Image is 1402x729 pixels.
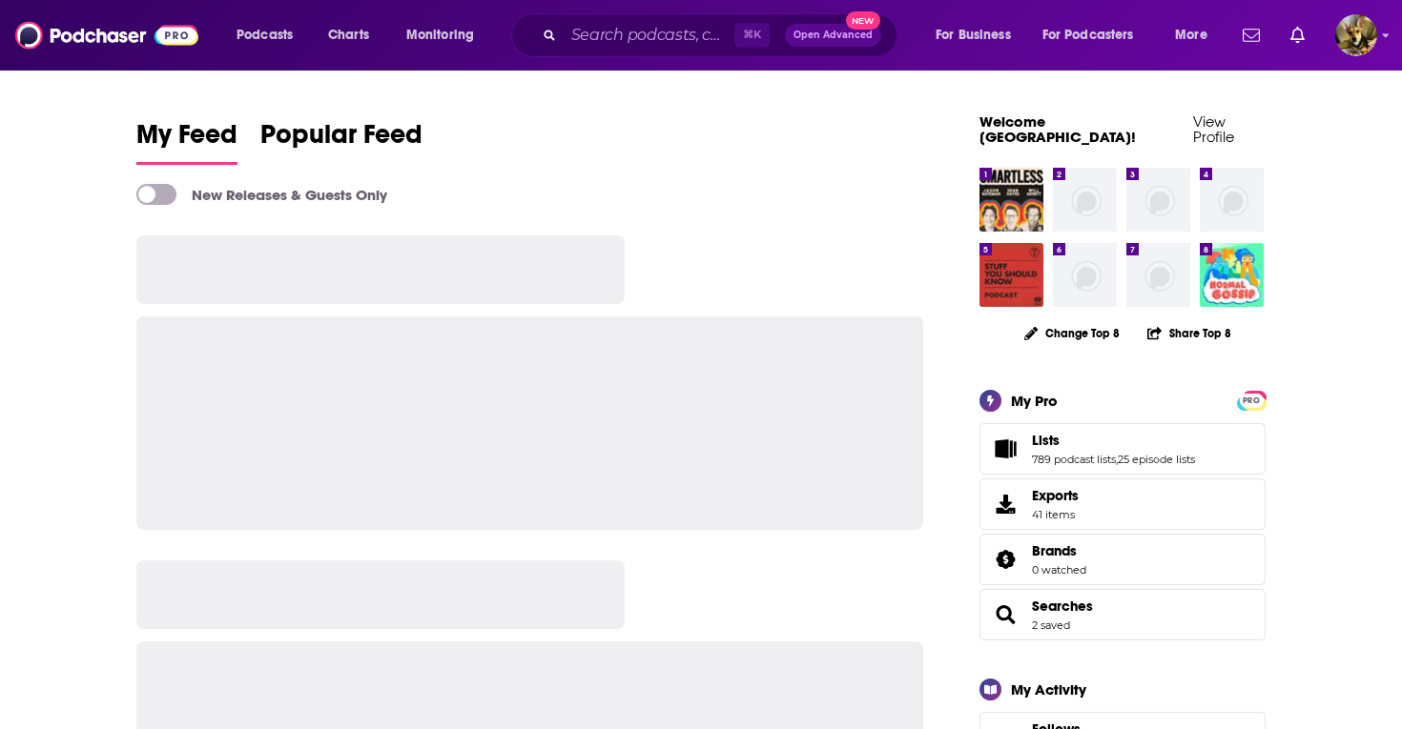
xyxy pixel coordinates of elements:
[1032,432,1060,449] span: Lists
[1032,432,1195,449] a: Lists
[1032,508,1079,521] span: 41 items
[316,20,381,51] a: Charts
[1053,168,1117,232] img: missing-image.png
[529,13,916,57] div: Search podcasts, credits, & more...
[1146,314,1232,352] button: Share Top 8
[979,112,1136,146] a: Welcome [GEOGRAPHIC_DATA]!
[1011,680,1086,699] div: My Activity
[979,243,1043,307] img: Stuff You Should Know
[1335,14,1377,56] img: User Profile
[1240,392,1263,406] a: PRO
[1032,542,1086,559] a: Brands
[1032,563,1086,577] a: 0 watched
[1032,542,1077,559] span: Brands
[393,20,499,51] button: open menu
[979,534,1266,585] span: Brands
[564,20,734,51] input: Search podcasts, credits, & more...
[794,30,873,40] span: Open Advanced
[979,423,1266,475] span: Lists
[1053,243,1117,307] img: missing-image.png
[1118,453,1195,466] a: 25 episode lists
[237,22,293,49] span: Podcasts
[785,24,881,47] button: Open AdvancedNew
[1032,487,1079,504] span: Exports
[1200,243,1264,307] img: Normal Gossip
[260,118,423,165] a: Popular Feed
[15,17,198,53] img: Podchaser - Follow, Share and Rate Podcasts
[1116,453,1118,466] span: ,
[406,22,474,49] span: Monitoring
[1042,22,1134,49] span: For Podcasters
[1032,453,1116,466] a: 789 podcast lists
[979,168,1043,232] img: SmartLess
[223,20,318,51] button: open menu
[979,589,1266,640] span: Searches
[1283,19,1312,51] a: Show notifications dropdown
[1126,168,1190,232] img: missing-image.png
[1032,618,1070,632] a: 2 saved
[846,11,880,30] span: New
[1013,321,1131,345] button: Change Top 8
[1335,14,1377,56] span: Logged in as SydneyDemo
[986,435,1024,462] a: Lists
[986,601,1024,628] a: Searches
[136,184,387,205] a: New Releases & Guests Only
[936,22,1011,49] span: For Business
[1162,20,1231,51] button: open menu
[922,20,1035,51] button: open menu
[986,491,1024,517] span: Exports
[734,23,770,48] span: ⌘ K
[328,22,369,49] span: Charts
[1030,20,1162,51] button: open menu
[986,546,1024,573] a: Brands
[1335,14,1377,56] button: Show profile menu
[1240,394,1263,408] span: PRO
[1193,112,1234,146] a: View Profile
[1200,168,1264,232] img: missing-image.png
[136,118,237,165] a: My Feed
[1032,597,1093,615] a: Searches
[1126,243,1190,307] img: missing-image.png
[979,478,1266,530] a: Exports
[1011,392,1058,410] div: My Pro
[136,118,237,162] span: My Feed
[1175,22,1207,49] span: More
[260,118,423,162] span: Popular Feed
[1235,19,1268,51] a: Show notifications dropdown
